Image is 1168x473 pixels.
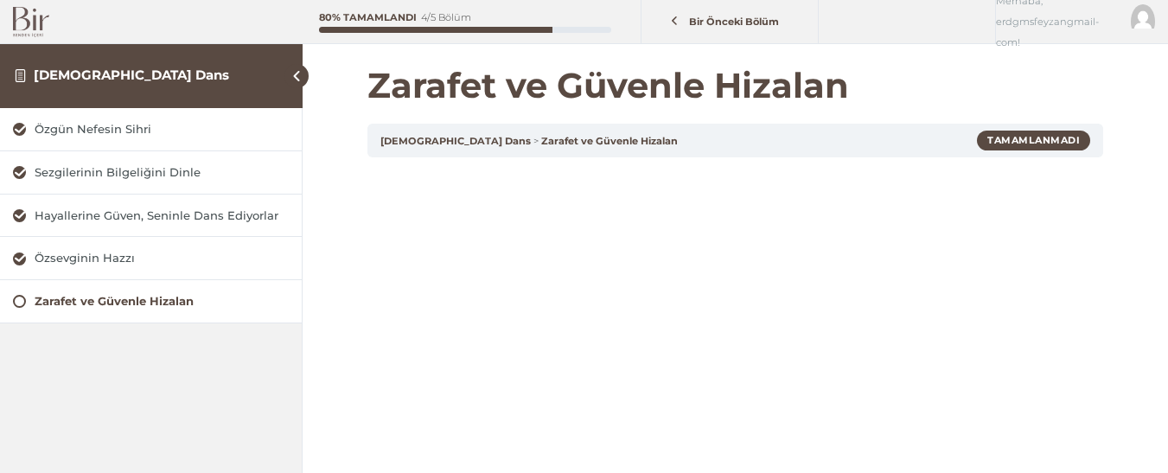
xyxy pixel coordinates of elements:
[35,208,289,224] div: Hayallerine Güven, Seninle Dans Ediyorlar
[13,7,49,37] img: Bir Logo
[646,6,814,38] a: Bir Önceki Bölüm
[13,250,289,266] a: Özsevginin Hazzı
[679,16,788,28] span: Bir Önceki Bölüm
[380,135,531,147] a: [DEMOGRAPHIC_DATA] Dans
[35,121,289,137] div: Özgün Nefesin Sihri
[319,13,417,22] div: 80% Tamamlandı
[367,65,1103,106] h1: Zarafet ve Güvenle Hizalan
[35,250,289,266] div: Özsevginin Hazzı
[13,293,289,310] a: Zarafet ve Güvenle Hizalan
[13,208,289,224] a: Hayallerine Güven, Seninle Dans Ediyorlar
[977,131,1090,150] div: Tamamlanmadı
[34,67,229,83] a: [DEMOGRAPHIC_DATA] Dans
[35,293,289,310] div: Zarafet ve Güvenle Hizalan
[13,164,289,181] a: Sezgilerinin Bilgeliğini Dinle
[541,135,678,147] a: Zarafet ve Güvenle Hizalan
[13,121,289,137] a: Özgün Nefesin Sihri
[421,13,471,22] div: 4/5 Bölüm
[35,164,289,181] div: Sezgilerinin Bilgeliğini Dinle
